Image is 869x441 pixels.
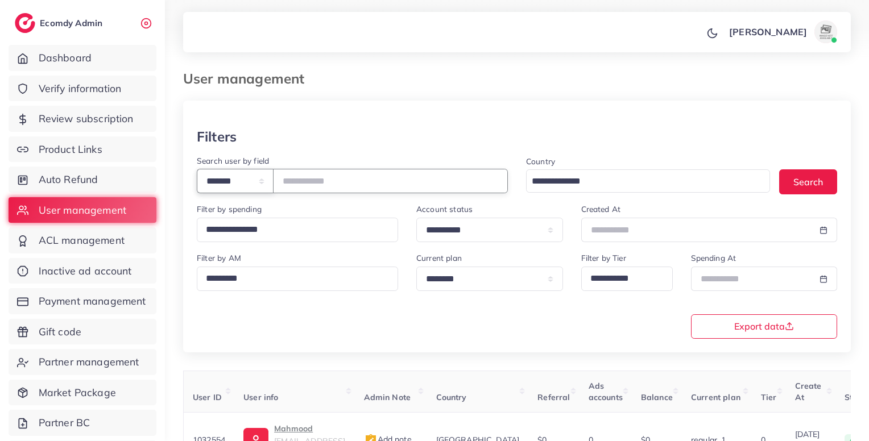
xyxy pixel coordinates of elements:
[9,410,156,436] a: Partner BC
[39,385,116,400] span: Market Package
[779,169,837,194] button: Search
[436,392,467,402] span: Country
[691,392,740,402] span: Current plan
[526,156,555,167] label: Country
[814,20,837,43] img: avatar
[734,322,794,331] span: Export data
[40,18,105,28] h2: Ecomdy Admin
[202,269,383,288] input: Search for option
[39,142,102,157] span: Product Links
[9,288,156,314] a: Payment management
[729,25,807,39] p: [PERSON_NAME]
[39,415,90,430] span: Partner BC
[795,381,822,402] span: Create At
[183,70,313,87] h3: User management
[197,252,241,264] label: Filter by AM
[243,392,278,402] span: User info
[691,252,736,264] label: Spending At
[39,233,125,248] span: ACL management
[39,355,139,369] span: Partner management
[202,220,383,239] input: Search for option
[9,319,156,345] a: Gift code
[39,324,81,339] span: Gift code
[193,392,222,402] span: User ID
[15,13,35,33] img: logo
[197,155,269,167] label: Search user by field
[9,349,156,375] a: Partner management
[691,314,838,339] button: Export data
[9,167,156,193] a: Auto Refund
[197,218,398,242] div: Search for option
[761,392,777,402] span: Tier
[39,203,126,218] span: User management
[641,392,673,402] span: Balance
[39,81,122,96] span: Verify information
[39,172,98,187] span: Auto Refund
[528,173,755,190] input: Search for option
[39,51,92,65] span: Dashboard
[9,45,156,71] a: Dashboard
[581,203,621,215] label: Created At
[589,381,623,402] span: Ads accounts
[197,203,262,215] label: Filter by spending
[197,128,237,145] h3: Filters
[364,392,411,402] span: Admin Note
[9,76,156,102] a: Verify information
[581,252,626,264] label: Filter by Tier
[39,294,146,309] span: Payment management
[197,267,398,291] div: Search for option
[586,269,658,288] input: Search for option
[9,258,156,284] a: Inactive ad account
[416,203,473,215] label: Account status
[416,252,462,264] label: Current plan
[537,392,570,402] span: Referral
[15,13,105,33] a: logoEcomdy Admin
[274,422,345,435] p: Mahmood
[9,136,156,163] a: Product Links
[9,380,156,406] a: Market Package
[9,106,156,132] a: Review subscription
[9,197,156,223] a: User management
[526,169,770,193] div: Search for option
[723,20,842,43] a: [PERSON_NAME]avatar
[581,267,673,291] div: Search for option
[39,264,132,278] span: Inactive ad account
[39,111,134,126] span: Review subscription
[9,227,156,253] a: ACL management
